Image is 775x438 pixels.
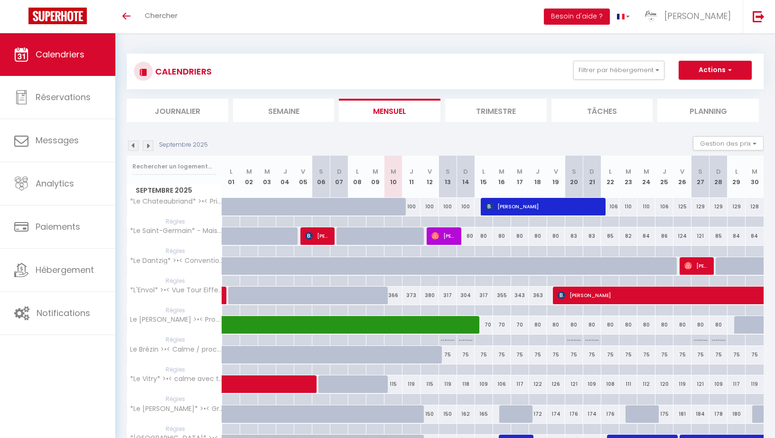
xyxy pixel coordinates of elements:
span: Règles [127,394,222,404]
th: 06 [312,156,330,198]
th: 10 [384,156,402,198]
li: Mensuel [339,99,440,122]
div: 120 [655,375,673,393]
abbr: M [373,167,378,176]
span: Réservations [36,91,91,103]
th: 16 [493,156,511,198]
span: Hébergement [36,264,94,276]
div: 111 [619,375,637,393]
div: 174 [583,405,601,423]
th: 17 [511,156,529,198]
abbr: D [716,167,721,176]
span: Le Brézin >•< Calme / proche métro et commerces [129,346,224,353]
li: Planning [657,99,759,122]
abbr: L [482,167,485,176]
div: 80 [691,316,710,334]
th: 22 [601,156,619,198]
p: Septembre 2025 [159,140,208,149]
th: 13 [439,156,457,198]
div: 317 [475,287,493,304]
div: 109 [583,375,601,393]
abbr: L [356,167,359,176]
th: 15 [475,156,493,198]
div: 355 [493,287,511,304]
span: *Le Dantzig* >•< Convention [GEOGRAPHIC_DATA] [129,257,224,264]
th: 04 [276,156,294,198]
span: Paiements [36,221,80,233]
span: Analytics [36,177,74,189]
span: Règles [127,424,222,434]
span: Règles [127,305,222,316]
div: 75 [691,346,710,363]
div: 75 [637,346,655,363]
div: 75 [583,346,601,363]
div: 84 [728,227,746,245]
div: 129 [728,198,746,215]
button: Actions [679,61,752,80]
div: 75 [493,346,511,363]
div: 80 [547,316,565,334]
div: 121 [691,227,710,245]
abbr: L [735,167,738,176]
p: No ch in/out [712,335,725,344]
div: 172 [529,405,547,423]
li: Trimestre [445,99,547,122]
div: 119 [439,375,457,393]
div: 80 [565,316,583,334]
li: Semaine [233,99,335,122]
div: 83 [565,227,583,245]
th: 05 [294,156,312,198]
th: 27 [691,156,710,198]
div: 75 [457,346,475,363]
button: Gestion des prix [693,136,764,150]
span: Règles [127,335,222,345]
abbr: M [626,167,631,176]
img: ... [644,9,658,24]
th: 28 [710,156,728,198]
div: 75 [746,346,764,363]
div: 75 [529,346,547,363]
span: [PERSON_NAME] [684,257,709,275]
div: 184 [691,405,710,423]
span: Règles [127,364,222,375]
div: 85 [601,227,619,245]
div: 119 [402,375,420,393]
div: 109 [475,375,493,393]
div: 373 [402,287,420,304]
div: 80 [475,227,493,245]
div: 128 [746,198,764,215]
div: 108 [601,375,619,393]
abbr: D [337,167,342,176]
li: Tâches [551,99,653,122]
abbr: M [246,167,252,176]
div: 80 [583,316,601,334]
th: 08 [348,156,366,198]
abbr: S [446,167,450,176]
abbr: M [264,167,270,176]
abbr: S [572,167,576,176]
div: 84 [746,227,764,245]
abbr: M [391,167,396,176]
div: 126 [547,375,565,393]
th: 18 [529,156,547,198]
th: 12 [420,156,439,198]
span: *Le [PERSON_NAME]* >•< Grande terrasse avec 3 chambres [129,405,224,412]
div: 122 [529,375,547,393]
div: 110 [637,198,655,215]
span: Messages [36,134,79,146]
div: 129 [691,198,710,215]
button: Besoin d'aide ? [544,9,610,25]
p: No ch in/out [441,335,454,344]
div: 117 [511,375,529,393]
th: 02 [240,156,258,198]
div: 100 [420,198,439,215]
span: Chercher [145,10,177,20]
div: 84 [637,227,655,245]
div: 80 [601,316,619,334]
div: 80 [637,316,655,334]
div: 115 [384,375,402,393]
div: 150 [420,405,439,423]
div: 363 [529,287,547,304]
div: 129 [710,198,728,215]
span: Règles [127,276,222,286]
